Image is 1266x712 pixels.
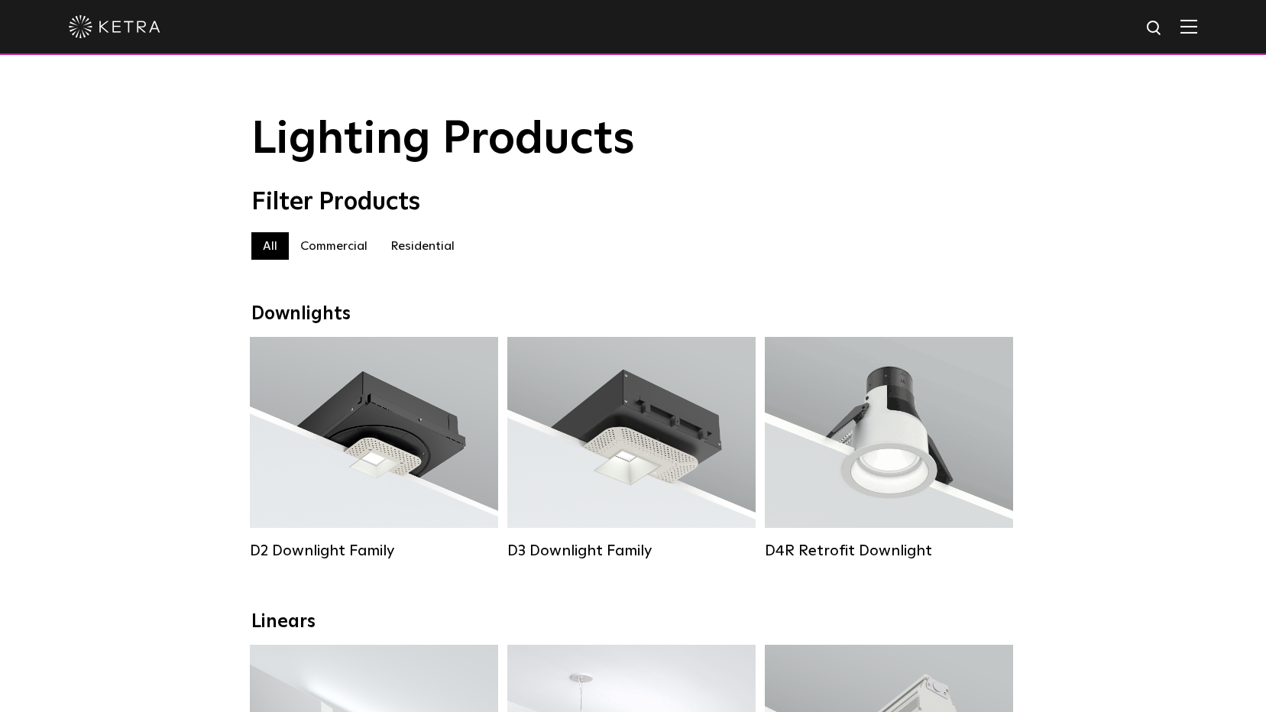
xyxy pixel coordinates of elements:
[251,611,1015,633] div: Linears
[1145,19,1164,38] img: search icon
[251,188,1015,217] div: Filter Products
[250,542,498,560] div: D2 Downlight Family
[1180,19,1197,34] img: Hamburger%20Nav.svg
[379,232,466,260] label: Residential
[507,542,756,560] div: D3 Downlight Family
[69,15,160,38] img: ketra-logo-2019-white
[251,117,635,163] span: Lighting Products
[507,337,756,560] a: D3 Downlight Family Lumen Output:700 / 900 / 1100Colors:White / Black / Silver / Bronze / Paintab...
[250,337,498,560] a: D2 Downlight Family Lumen Output:1200Colors:White / Black / Gloss Black / Silver / Bronze / Silve...
[251,232,289,260] label: All
[765,542,1013,560] div: D4R Retrofit Downlight
[765,337,1013,560] a: D4R Retrofit Downlight Lumen Output:800Colors:White / BlackBeam Angles:15° / 25° / 40° / 60°Watta...
[251,303,1015,325] div: Downlights
[289,232,379,260] label: Commercial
